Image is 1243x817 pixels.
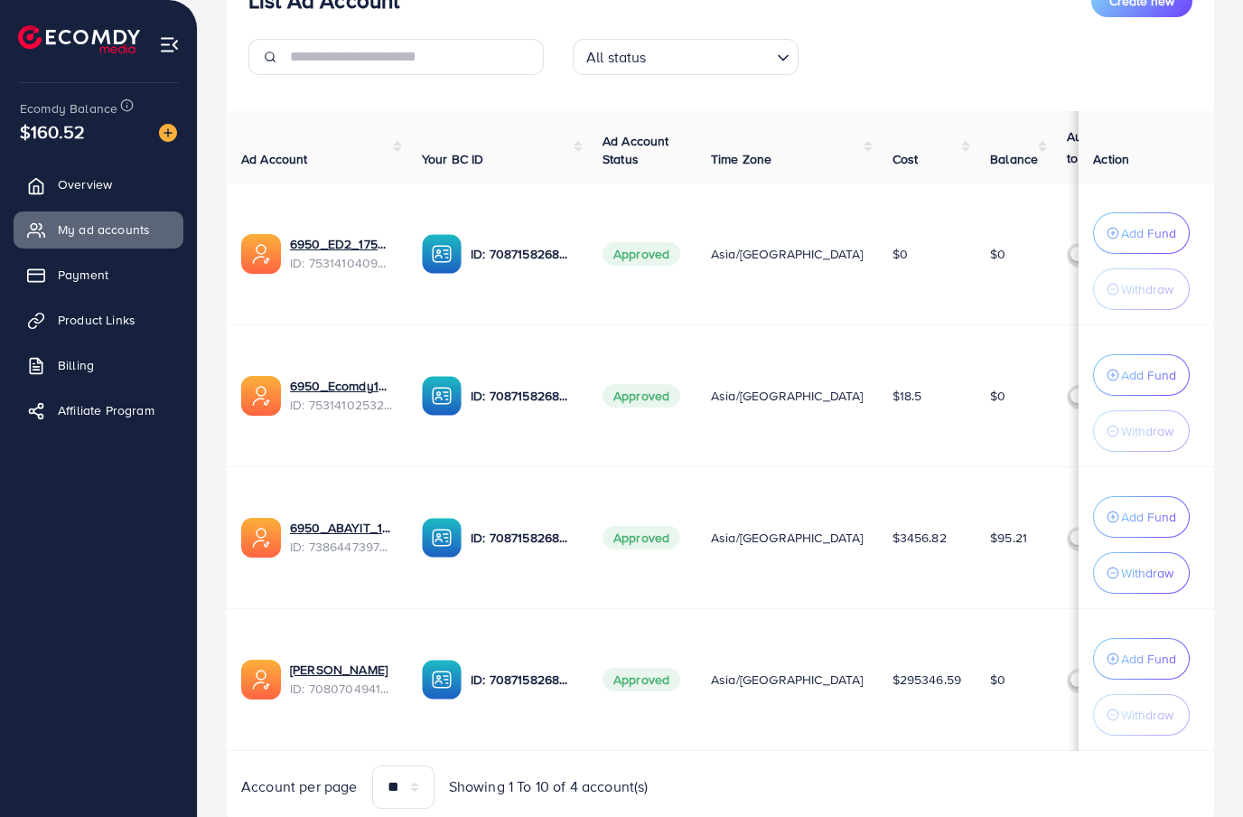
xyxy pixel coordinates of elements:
[58,175,112,193] span: Overview
[1093,354,1190,396] button: Add Fund
[18,25,140,53] img: logo
[422,150,484,168] span: Your BC ID
[290,661,393,679] a: [PERSON_NAME]
[241,776,358,797] span: Account per page
[893,245,908,263] span: $0
[711,150,771,168] span: Time Zone
[603,132,669,168] span: Ad Account Status
[603,526,680,549] span: Approved
[14,211,183,248] a: My ad accounts
[58,266,108,284] span: Payment
[1093,212,1190,254] button: Add Fund
[290,661,393,698] div: <span class='underline'>ابو الياس</span></br>7080704941152616449
[241,518,281,558] img: ic-ads-acc.e4c84228.svg
[14,166,183,202] a: Overview
[893,671,962,689] span: $295346.59
[711,245,864,263] span: Asia/[GEOGRAPHIC_DATA]
[1093,410,1190,452] button: Withdraw
[290,377,393,414] div: <span class='underline'>6950_Ecomdy1_1753543101849</span></br>7531410253213204497
[1093,552,1190,594] button: Withdraw
[1121,364,1176,386] p: Add Fund
[471,527,574,549] p: ID: 7087158268421734401
[1093,496,1190,538] button: Add Fund
[290,235,393,272] div: <span class='underline'>6950_ED2_1753543144102</span></br>7531410409363144705
[422,376,462,416] img: ic-ba-acc.ded83a64.svg
[652,41,770,70] input: Search for option
[990,671,1005,689] span: $0
[603,242,680,266] span: Approved
[1093,268,1190,310] button: Withdraw
[893,529,947,547] span: $3456.82
[422,234,462,274] img: ic-ba-acc.ded83a64.svg
[1121,562,1173,584] p: Withdraw
[471,669,574,690] p: ID: 7087158268421734401
[241,150,308,168] span: Ad Account
[58,221,150,239] span: My ad accounts
[1166,736,1229,803] iframe: Chat
[573,39,799,75] div: Search for option
[1121,222,1176,244] p: Add Fund
[20,99,117,117] span: Ecomdy Balance
[14,257,183,293] a: Payment
[290,235,393,253] a: 6950_ED2_1753543144102
[990,150,1038,168] span: Balance
[290,396,393,414] span: ID: 7531410253213204497
[893,150,919,168] span: Cost
[1093,150,1129,168] span: Action
[471,385,574,407] p: ID: 7087158268421734401
[241,660,281,700] img: ic-ads-acc.e4c84228.svg
[422,660,462,700] img: ic-ba-acc.ded83a64.svg
[711,671,864,689] span: Asia/[GEOGRAPHIC_DATA]
[449,776,649,797] span: Showing 1 To 10 of 4 account(s)
[1093,638,1190,680] button: Add Fund
[603,384,680,408] span: Approved
[583,44,650,70] span: All status
[14,347,183,383] a: Billing
[290,254,393,272] span: ID: 7531410409363144705
[1121,704,1173,726] p: Withdraw
[990,387,1005,405] span: $0
[159,124,177,142] img: image
[290,538,393,556] span: ID: 7386447397456592912
[20,118,85,145] span: $160.52
[990,529,1027,547] span: $95.21
[58,311,136,329] span: Product Links
[1121,278,1173,300] p: Withdraw
[290,519,393,556] div: <span class='underline'>6950_ABAYIT_1719791319898</span></br>7386447397456592912
[58,401,154,419] span: Affiliate Program
[1093,694,1190,736] button: Withdraw
[1121,648,1176,670] p: Add Fund
[290,377,393,395] a: 6950_Ecomdy1_1753543101849
[603,668,680,691] span: Approved
[14,392,183,428] a: Affiliate Program
[14,302,183,338] a: Product Links
[290,680,393,698] span: ID: 7080704941152616449
[422,518,462,558] img: ic-ba-acc.ded83a64.svg
[711,387,864,405] span: Asia/[GEOGRAPHIC_DATA]
[990,245,1005,263] span: $0
[290,519,393,537] a: 6950_ABAYIT_1719791319898
[893,387,922,405] span: $18.5
[159,34,180,55] img: menu
[241,234,281,274] img: ic-ads-acc.e4c84228.svg
[471,243,574,265] p: ID: 7087158268421734401
[58,356,94,374] span: Billing
[1121,506,1176,528] p: Add Fund
[1121,420,1173,442] p: Withdraw
[711,529,864,547] span: Asia/[GEOGRAPHIC_DATA]
[241,376,281,416] img: ic-ads-acc.e4c84228.svg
